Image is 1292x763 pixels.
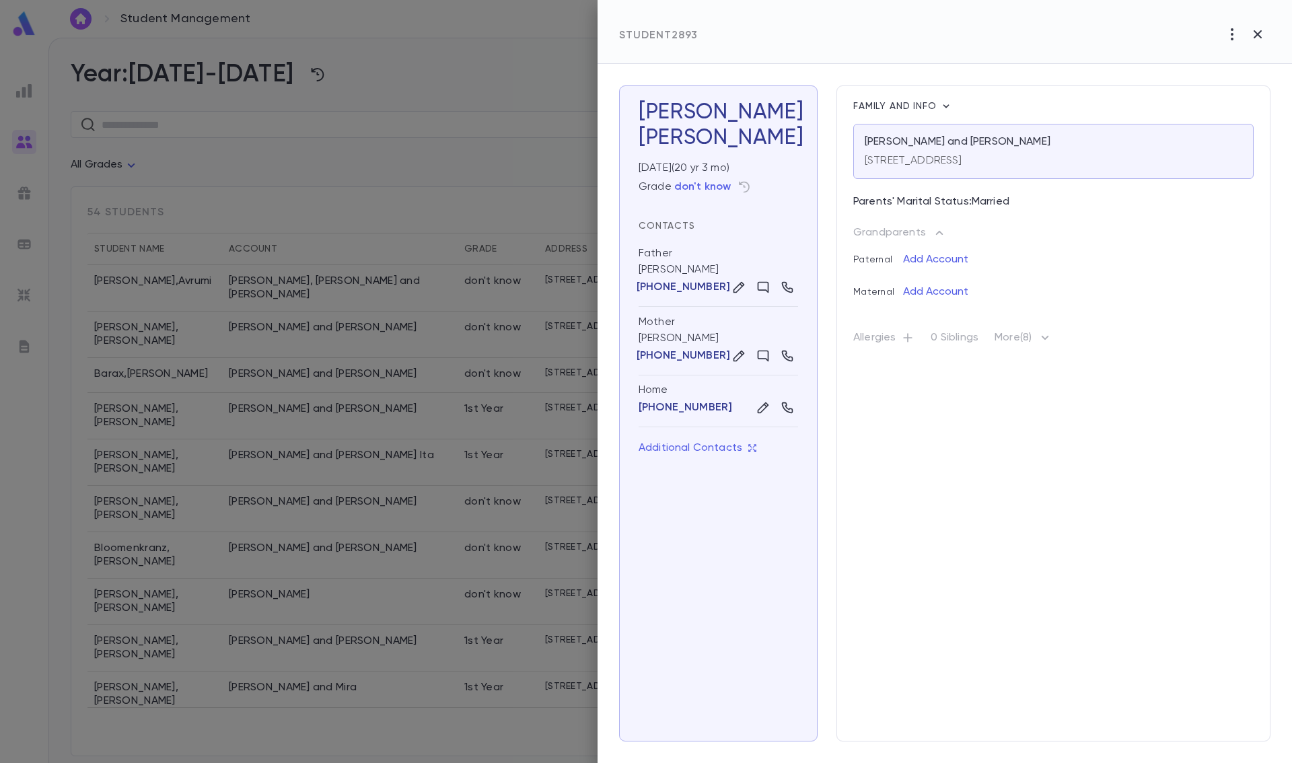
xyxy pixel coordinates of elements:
[639,246,672,260] div: Father
[903,281,968,303] button: Add Account
[639,307,798,375] div: [PERSON_NAME]
[639,435,757,461] button: Additional Contacts
[853,102,939,111] span: Family and info
[853,244,903,265] p: Paternal
[903,249,968,270] button: Add Account
[853,195,1254,211] p: Parents' Marital Status: Married
[619,30,698,41] span: Student 2893
[865,135,1050,149] p: [PERSON_NAME] and [PERSON_NAME]
[674,180,731,194] button: don't know
[931,331,978,350] p: 0 Siblings
[633,156,798,175] div: [DATE] ( 20 yr 3 mo )
[639,401,732,414] button: [PHONE_NUMBER]
[639,238,798,307] div: [PERSON_NAME]
[639,441,757,455] p: Additional Contacts
[853,222,946,244] button: Grandparents
[639,180,731,194] div: Grade
[639,221,695,231] span: Contacts
[637,349,730,363] p: [PHONE_NUMBER]
[639,281,728,294] button: [PHONE_NUMBER]
[639,315,675,329] div: Mother
[853,276,903,297] p: Maternal
[639,384,798,397] div: Home
[865,154,962,168] p: [STREET_ADDRESS]
[853,331,914,350] p: Allergies
[639,100,798,151] h3: [PERSON_NAME]
[853,226,926,240] p: Grandparents
[995,330,1053,351] p: More (8)
[637,281,730,294] p: [PHONE_NUMBER]
[639,125,798,151] div: [PERSON_NAME]
[639,349,728,363] button: [PHONE_NUMBER]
